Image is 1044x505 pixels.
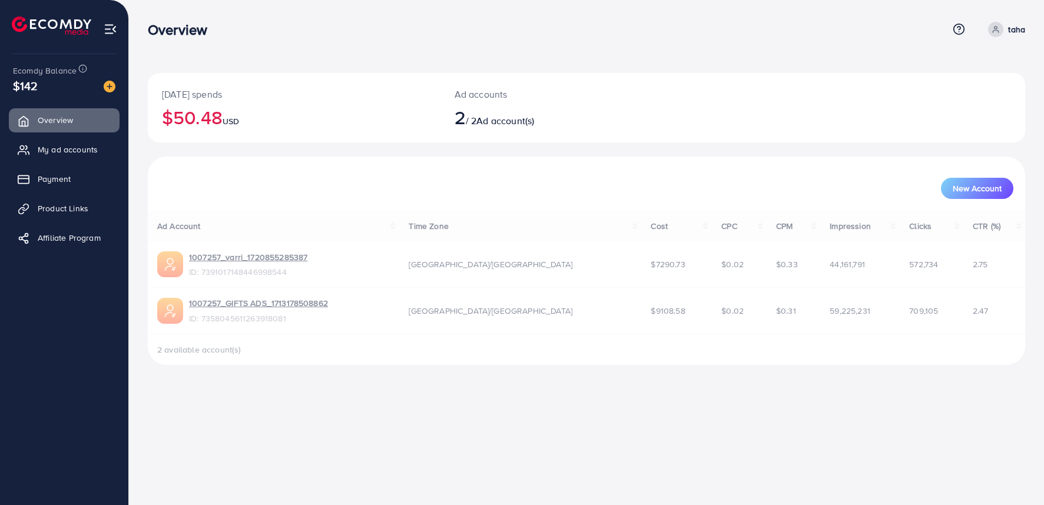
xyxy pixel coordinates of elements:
span: Overview [38,114,73,126]
p: taha [1008,22,1025,36]
img: logo [12,16,91,35]
h2: $50.48 [162,106,426,128]
span: New Account [953,184,1002,192]
a: Payment [9,167,120,191]
a: taha [983,22,1025,37]
p: Ad accounts [455,87,646,101]
span: My ad accounts [38,144,98,155]
span: Product Links [38,202,88,214]
a: My ad accounts [9,138,120,161]
a: Product Links [9,197,120,220]
span: Affiliate Program [38,232,101,244]
img: menu [104,22,117,36]
span: Ecomdy Balance [13,65,77,77]
button: New Account [941,178,1013,199]
span: Payment [38,173,71,185]
p: [DATE] spends [162,87,426,101]
img: image [104,81,115,92]
h2: / 2 [455,106,646,128]
span: $142 [13,77,38,94]
h3: Overview [148,21,217,38]
span: USD [223,115,239,127]
span: Ad account(s) [476,114,534,127]
a: Overview [9,108,120,132]
a: Affiliate Program [9,226,120,250]
span: 2 [455,104,466,131]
